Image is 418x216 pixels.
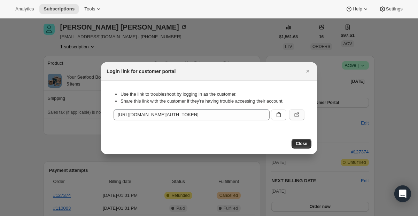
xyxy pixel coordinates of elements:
li: Share this link with the customer if they’re having trouble accessing their account. [121,98,304,105]
span: Help [353,6,362,12]
span: Subscriptions [44,6,75,12]
button: Help [341,4,373,14]
span: Tools [84,6,95,12]
h2: Login link for customer portal [107,68,176,75]
button: Subscriptions [39,4,79,14]
button: Close [303,66,313,76]
button: Analytics [11,4,38,14]
button: Tools [80,4,106,14]
li: Use the link to troubleshoot by logging in as the customer. [121,91,304,98]
span: Settings [386,6,403,12]
button: Settings [375,4,407,14]
button: Close [292,139,311,149]
div: Open Intercom Messenger [394,185,411,202]
span: Analytics [15,6,34,12]
span: Close [296,141,307,146]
